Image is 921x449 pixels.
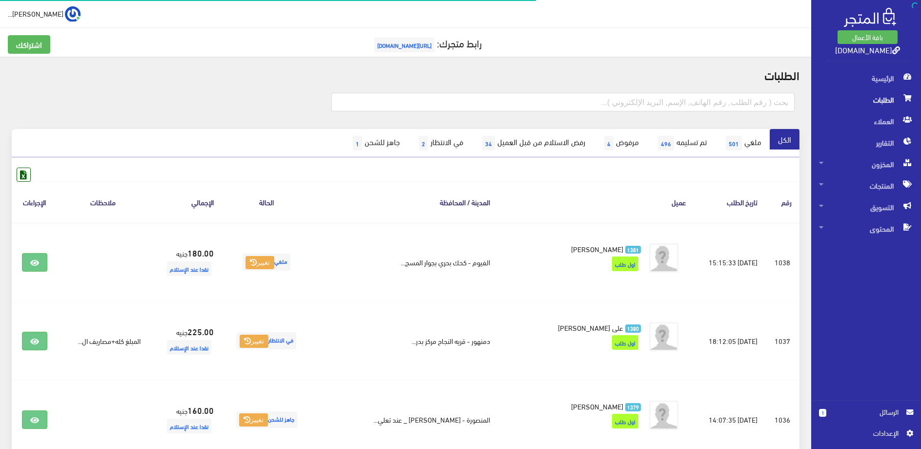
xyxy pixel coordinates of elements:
[498,182,694,222] th: عميل
[187,246,214,259] strong: 180.00
[312,223,498,302] td: الفيوم - كحك بحري بجوار المسج...
[148,301,222,380] td: جنيه
[827,428,898,438] span: اﻹعدادات
[187,325,214,338] strong: 225.00
[604,136,614,150] span: 4
[167,340,211,355] span: نقدا عند الإستلام
[811,175,921,196] a: المنتجات
[835,43,900,57] a: [DOMAIN_NAME]
[811,153,921,175] a: المخزون
[694,301,765,380] td: [DATE] 18:12:05
[819,428,913,443] a: اﻹعدادات
[8,7,63,20] span: [PERSON_NAME]...
[819,153,913,175] span: المخزون
[312,301,498,380] td: دمنهور - قريه النجاح مركز بدر...
[647,129,715,157] a: تم تسليمه496
[571,242,623,256] span: [PERSON_NAME]
[148,223,222,302] td: جنيه
[12,382,49,419] iframe: Drift Widget Chat Controller
[819,175,913,196] span: المنتجات
[694,182,765,222] th: تاريخ الطلب
[240,335,268,348] button: تغيير
[726,136,742,150] span: 501
[239,413,268,427] button: تغيير
[819,218,913,239] span: المحتوى
[819,89,913,110] span: الطلبات
[625,324,641,333] span: 1380
[770,129,799,150] a: الكل
[811,218,921,239] a: المحتوى
[8,35,50,54] a: اشتراكك
[372,34,482,52] a: رابط متجرك:[URL][DOMAIN_NAME]
[57,182,148,222] th: ملاحظات
[811,67,921,89] a: الرئيسية
[246,256,274,270] button: تغيير
[625,246,641,254] span: 1381
[167,419,211,433] span: نقدا عند الإستلام
[811,110,921,132] a: العملاء
[243,254,290,271] span: ملغي
[237,332,296,349] span: في الانتظار
[482,136,495,150] span: 34
[819,132,913,153] span: التقارير
[187,404,214,416] strong: 160.00
[8,6,81,21] a: ... [PERSON_NAME]...
[765,301,800,380] td: 1037
[222,182,312,222] th: الحالة
[612,414,638,428] span: اول طلب
[167,261,211,276] span: نقدا عند الإستلام
[148,182,222,222] th: اﻹجمالي
[65,6,81,22] img: ...
[819,409,826,417] span: 1
[374,38,434,52] span: [URL][DOMAIN_NAME]
[331,93,795,111] input: بحث ( رقم الطلب, رقم الهاتف, الإسم, البريد اﻹلكتروني )...
[12,68,799,81] h2: الطلبات
[658,136,674,150] span: 496
[419,136,428,150] span: 2
[513,322,641,333] a: 1380 على [PERSON_NAME]
[625,403,641,411] span: 1379
[838,30,898,44] a: باقة الأعمال
[715,129,770,157] a: ملغي501
[571,399,623,413] span: [PERSON_NAME]
[819,110,913,132] span: العملاء
[12,182,57,222] th: الإجراءات
[612,257,638,271] span: اول طلب
[694,223,765,302] td: [DATE] 15:15:33
[312,182,498,222] th: المدينة / المحافظة
[513,401,641,411] a: 1379 [PERSON_NAME]
[811,132,921,153] a: التقارير
[765,223,800,302] td: 1038
[612,335,638,350] span: اول طلب
[471,129,594,157] a: رفض الاستلام من قبل العميل34
[819,196,913,218] span: التسويق
[353,136,362,150] span: 1
[844,8,896,27] img: .
[513,243,641,254] a: 1381 [PERSON_NAME]
[558,321,623,334] span: على [PERSON_NAME]
[342,129,408,157] a: جاهز للشحن1
[811,89,921,110] a: الطلبات
[649,401,678,430] img: avatar.png
[236,411,297,428] span: جاهز للشحن
[819,406,913,428] a: 1 الرسائل
[649,243,678,273] img: avatar.png
[834,406,899,417] span: الرسائل
[57,301,148,380] td: المبلغ كله+مصاريف ال...
[649,322,678,351] img: avatar.png
[819,67,913,89] span: الرئيسية
[765,182,800,222] th: رقم
[594,129,647,157] a: مرفوض4
[408,129,471,157] a: في الانتظار2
